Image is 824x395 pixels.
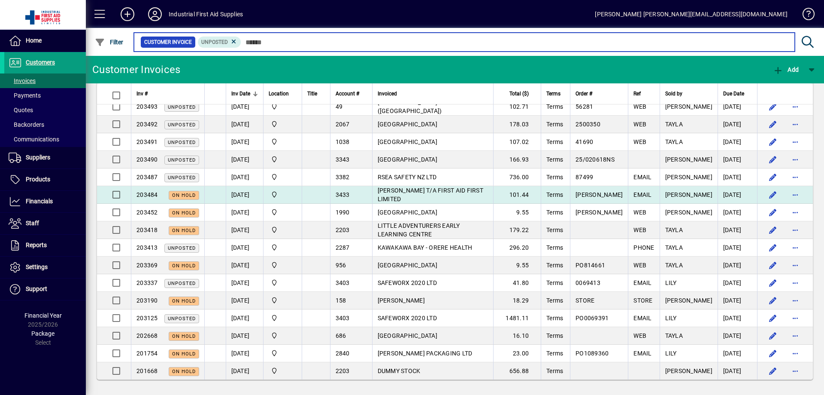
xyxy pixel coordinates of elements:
span: STORE [633,297,652,304]
td: 179.22 [493,221,541,239]
span: Financial Year [24,312,62,319]
span: Backorders [9,121,44,128]
span: 3403 [336,279,350,286]
span: 3403 [336,315,350,322]
span: Terms [546,156,563,163]
span: [PERSON_NAME] [576,209,623,216]
span: Terms [546,89,560,98]
button: More options [788,153,802,166]
span: 203487 [136,174,158,181]
span: Reports [26,242,47,248]
span: Terms [546,244,563,251]
span: Unposted [201,39,228,45]
span: 3382 [336,174,350,181]
span: Settings [26,263,48,270]
span: 202668 [136,332,158,339]
span: LILY [665,279,677,286]
span: INDUSTRIAL FIRST AID SUPPLIES LTD [269,349,297,358]
span: INDUSTRIAL FIRST AID SUPPLIES LTD [269,278,297,288]
span: Account # [336,89,359,98]
span: 201668 [136,367,158,374]
span: INDUSTRIAL FIRST AID SUPPLIES LTD [269,190,297,199]
span: [PERSON_NAME] PACKAGING LTD [378,350,473,357]
span: PHONE [633,244,654,251]
span: 87499 [576,174,593,181]
td: 1481.11 [493,309,541,327]
td: [DATE] [226,204,263,221]
span: Unposted [168,122,196,128]
button: More options [788,117,802,131]
td: [DATE] [226,362,263,380]
span: WEB [633,262,646,269]
button: Edit [766,100,780,113]
td: [DATE] [718,151,757,168]
span: INDUSTRIAL FIRST AID SUPPLIES LTD [269,313,297,323]
span: Invoices [9,77,36,84]
td: [DATE] [226,98,263,116]
span: 203452 [136,209,158,216]
button: Edit [766,364,780,378]
span: [GEOGRAPHIC_DATA] [378,156,437,163]
span: INDUSTRIAL FIRST AID SUPPLIES LTD [269,155,297,164]
button: More options [788,364,802,378]
td: [DATE] [718,274,757,292]
span: LITTLE ADVENTURERS EARLY LEARNING CENTRE [378,222,460,238]
button: Edit [766,188,780,202]
td: 102.71 [493,98,541,116]
div: Total ($) [499,89,536,98]
a: Backorders [4,117,86,132]
span: WEB [633,209,646,216]
span: On hold [172,351,196,357]
span: [PERSON_NAME] [665,103,712,110]
span: Home [26,37,42,44]
span: SAFEWORX 2020 LTD [378,279,437,286]
span: Payments [9,92,41,99]
span: Package [31,330,55,337]
div: Due Date [723,89,752,98]
button: Add [114,6,141,22]
a: Reports [4,235,86,256]
span: Inv # [136,89,148,98]
span: [PERSON_NAME] [665,191,712,198]
span: 956 [336,262,346,269]
a: Payments [4,88,86,103]
button: Edit [766,205,780,219]
span: INDUSTRIAL FIRST AID SUPPLIES LTD [269,243,297,252]
span: EMAIL [633,191,651,198]
div: Location [269,89,297,98]
span: Terms [546,262,563,269]
button: More options [788,346,802,360]
td: [DATE] [226,292,263,309]
button: More options [788,170,802,184]
td: [DATE] [718,116,757,133]
button: Profile [141,6,169,22]
span: INDUSTRIAL FIRST AID SUPPLIES LTD [269,119,297,129]
td: 107.02 [493,133,541,151]
td: [DATE] [226,133,263,151]
span: [PERSON_NAME] [378,297,425,304]
a: Quotes [4,103,86,117]
span: Unposted [168,175,196,181]
span: 158 [336,297,346,304]
span: TAYLA [665,262,683,269]
td: [DATE] [718,221,757,239]
td: 9.55 [493,257,541,274]
span: [GEOGRAPHIC_DATA] [378,262,437,269]
span: KAWAKAWA BAY - ORERE HEALTH [378,244,473,251]
span: Terms [546,367,563,374]
span: On hold [172,298,196,304]
span: On hold [172,369,196,374]
button: Edit [766,258,780,272]
span: INDUSTRIAL FIRST AID SUPPLIES LTD [269,208,297,217]
span: Unposted [168,104,196,110]
span: 686 [336,332,346,339]
button: Edit [766,241,780,254]
td: 9.55 [493,204,541,221]
div: Invoiced [378,89,488,98]
span: 203369 [136,262,158,269]
span: 2203 [336,367,350,374]
td: [DATE] [226,327,263,345]
td: [DATE] [226,274,263,292]
td: [DATE] [718,327,757,345]
span: TAYLA [665,121,683,128]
